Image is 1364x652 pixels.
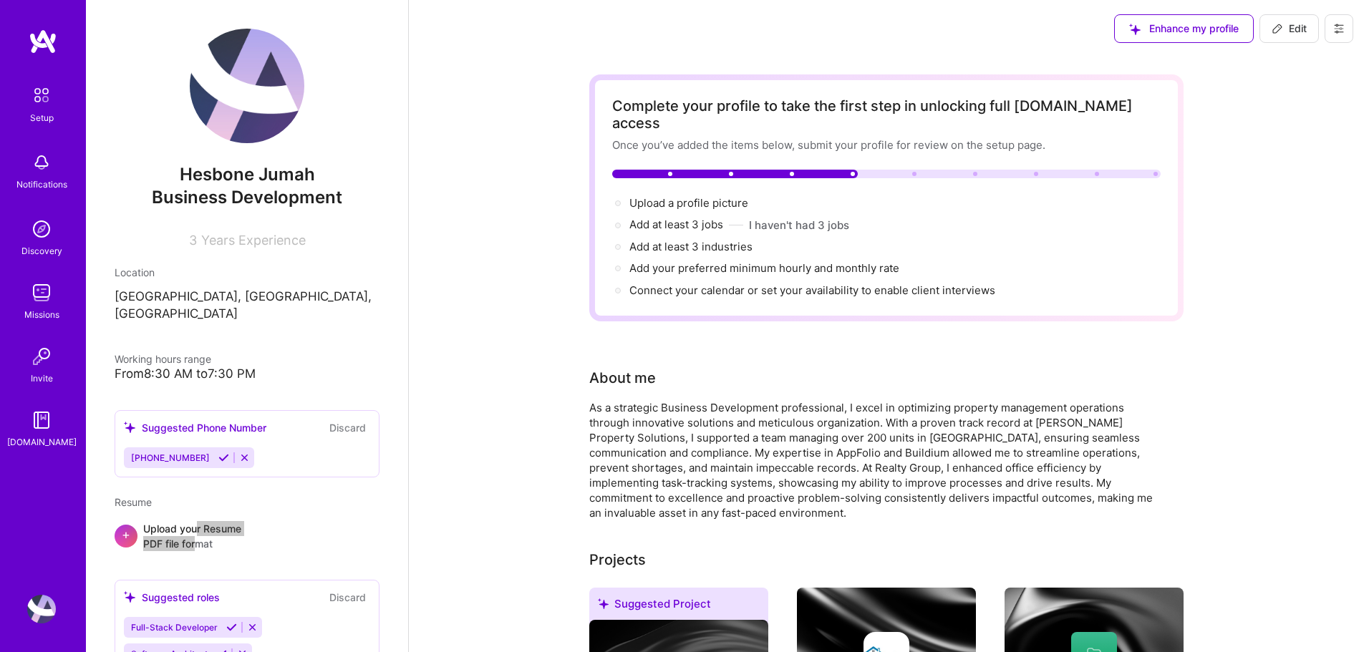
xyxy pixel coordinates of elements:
span: Edit [1272,21,1307,36]
i: Reject [247,622,258,633]
i: icon SuggestedTeams [598,598,609,609]
div: Upload your Resume [143,521,241,551]
span: Full-Stack Developer [131,622,218,633]
span: + [122,527,130,542]
div: Projects [589,549,646,570]
div: Discovery [21,243,62,258]
i: Accept [218,452,229,463]
span: Years Experience [201,233,306,248]
span: Business Development [152,187,342,208]
img: User Avatar [27,595,56,623]
img: setup [26,80,57,110]
span: Add at least 3 industries [629,240,753,253]
div: About me [589,367,656,389]
span: Resume [115,496,152,508]
img: logo [29,29,57,54]
div: Missions [24,307,59,322]
img: User Avatar [190,29,304,143]
div: Suggested roles [124,590,220,605]
div: As a strategic Business Development professional, I excel in optimizing property management opera... [589,400,1162,520]
div: Notifications [16,177,67,192]
span: [PHONE_NUMBER] [131,452,210,463]
div: [DOMAIN_NAME] [7,434,77,449]
div: Suggested Phone Number [124,420,266,435]
span: Hesbone Jumah [115,164,379,185]
i: icon SuggestedTeams [124,422,136,434]
span: Add at least 3 jobs [629,218,723,231]
i: icon SuggestedTeams [124,591,136,603]
img: discovery [27,215,56,243]
button: Discard [325,419,370,436]
span: Add your preferred minimum hourly and monthly rate [629,261,899,275]
button: Discard [325,589,370,605]
span: 3 [189,233,197,248]
span: Connect your calendar or set your availability to enable client interviews [629,283,995,297]
i: Reject [239,452,250,463]
img: Invite [27,342,56,371]
div: Invite [31,371,53,386]
span: Working hours range [115,353,211,365]
div: Complete your profile to take the first step in unlocking full [DOMAIN_NAME] access [612,97,1161,132]
div: Setup [30,110,54,125]
div: Location [115,265,379,280]
button: Edit [1259,14,1319,43]
div: +Upload your ResumePDF file format [115,521,379,551]
div: Once you’ve added the items below, submit your profile for review on the setup page. [612,137,1161,152]
div: Suggested Project [589,588,768,626]
p: [GEOGRAPHIC_DATA], [GEOGRAPHIC_DATA], [GEOGRAPHIC_DATA] [115,288,379,323]
img: teamwork [27,278,56,307]
img: bell [27,148,56,177]
button: I haven't had 3 jobs [749,218,849,233]
a: User Avatar [24,595,59,623]
i: Accept [226,622,237,633]
img: guide book [27,406,56,434]
div: From 8:30 AM to 7:30 PM [115,366,379,381]
span: PDF file format [143,536,241,551]
span: Upload a profile picture [629,196,748,210]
